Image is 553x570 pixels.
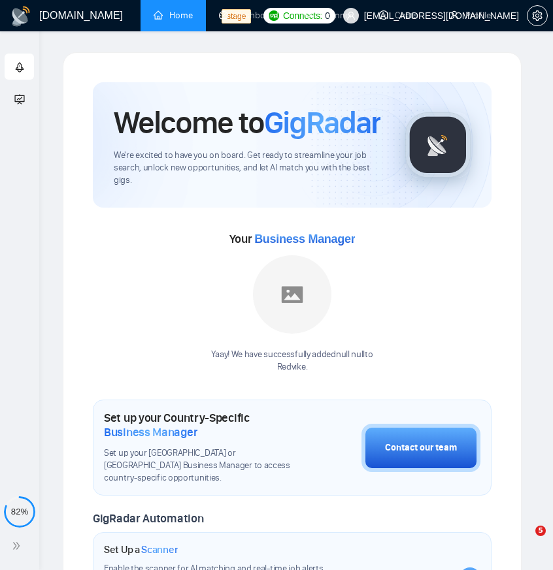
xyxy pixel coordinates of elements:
[10,6,31,27] img: logo
[361,424,480,472] button: Contact our team
[535,526,546,536] span: 5
[346,11,356,20] span: user
[379,10,424,21] a: messageChats
[405,112,471,178] img: gigradar-logo.png
[5,54,34,80] li: Getting Started
[154,10,193,21] a: homeHome
[104,447,296,484] span: Set up your [GEOGRAPHIC_DATA] or [GEOGRAPHIC_DATA] Business Manager to access country-specific op...
[450,10,491,21] a: userProfile
[14,54,25,80] span: rocket
[211,361,373,373] p: Redvike .
[509,526,540,557] iframe: Intercom live chat
[527,10,548,21] a: setting
[12,539,25,552] span: double-right
[211,349,373,373] div: Yaay! We have successfully added null null to
[4,507,35,516] span: 82%
[114,103,380,142] h1: Welcome to
[14,92,67,103] span: Academy
[264,103,380,142] span: GigRadar
[528,10,547,21] span: setting
[527,5,548,26] button: setting
[104,425,197,439] span: Business Manager
[219,10,278,21] a: dashboardDashboard
[385,441,457,455] div: Contact our team
[93,511,203,526] span: GigRadar Automation
[141,543,178,556] span: Scanner
[254,232,355,245] span: Business Manager
[104,543,178,556] h1: Set Up a
[229,232,356,246] span: Your
[253,255,331,334] img: placeholder.png
[104,411,296,439] h1: Set up your Country-Specific
[114,150,384,187] span: We're excited to have you on board. Get ready to streamline your job search, unlock new opportuni...
[14,86,25,112] span: fund-projection-screen
[305,10,353,21] a: searchScanner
